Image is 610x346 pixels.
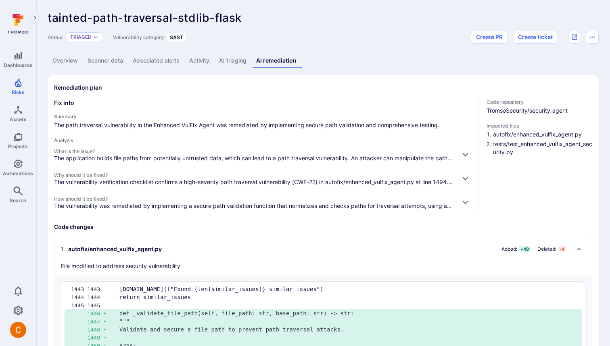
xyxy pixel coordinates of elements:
img: ACg8ocJuq_DPPTkXyD9OlTnVLvDrpObecjcADscmEHLMiTyEnTELew=s96-c [10,322,26,338]
div: Open original issue [568,31,581,44]
li: tests/test_enhanced_vulfix_agent_security.py [493,140,592,156]
span: Why should it be fixed? [54,172,454,178]
li: autofix/enhanced_vulfix_agent.py [493,130,592,138]
pre: [DOMAIN_NAME](f"Found {len(similar_issues)} similar issues") [119,285,575,293]
span: Dashboards [4,62,33,68]
span: TromsoSecurity/security_agent [487,107,592,115]
div: Collapse [54,236,592,277]
button: Triaged [70,34,92,40]
a: Overview [48,53,83,68]
span: Status: [48,34,63,40]
div: 1444 [71,293,87,301]
span: Search [10,197,26,203]
div: 1449 [87,333,103,342]
div: + [103,309,119,317]
div: + [103,317,119,325]
a: AI triaging [214,53,251,68]
h4: Analysis [54,137,472,143]
span: Projects [8,143,28,149]
span: Code repository [487,99,592,105]
span: tainted-path-traversal-stdlib-flask [48,11,242,25]
button: Expand dropdown [93,35,98,40]
span: Vulnerability category: [113,34,165,40]
div: 1445 [87,301,103,309]
button: Expand navigation menu [30,13,40,23]
div: 1448 [87,325,103,333]
div: SAST [167,33,186,42]
span: The path traversal vulnerability in the Enhanced VulFix Agent was remediated by implementing secu... [54,121,472,129]
span: Assets [10,116,27,122]
span: What is the issue? [54,148,454,154]
div: 1447 [87,317,103,325]
button: Options menu [586,31,599,44]
span: Automations [3,170,33,176]
div: 1445 [71,301,87,309]
pre: """ [119,317,575,325]
a: Activity [184,53,214,68]
span: How should it be fixed? [54,196,454,202]
div: Vulnerability tabs [48,53,599,68]
div: 1446 [87,309,103,317]
div: 1443 [71,285,87,293]
a: AI remediation [251,53,301,68]
pre: return similar_issues [119,293,575,301]
button: Create PR [471,31,508,44]
h3: Fix info [54,99,472,107]
p: The application builds file paths from potentially untrusted data, which can lead to a path trave... [54,154,454,162]
span: Impacted files [487,123,592,129]
span: 1 . [61,245,65,253]
div: autofix/enhanced_vulfix_agent.py [61,245,162,253]
p: The vulnerability verification checklist confirms a high-severity path traversal vulnerability (C... [54,178,454,186]
h2: Remediation plan [54,84,102,92]
div: + [103,333,119,342]
button: Create ticket [513,31,558,44]
pre: def _validate_file_path(self, file_path: str, base_path: str) -> str: [119,309,575,317]
a: Scanner data [83,53,128,68]
span: Deleted: [537,246,556,252]
div: Camilo Rivera [10,322,26,338]
div: + [103,325,119,333]
h4: Summary [54,113,472,120]
h3: Code changes [54,223,592,231]
i: Expand navigation menu [32,15,38,21]
span: + 49 [519,246,531,252]
a: Associated alerts [128,53,184,68]
span: Added: [501,246,517,252]
span: - 4 [558,246,566,252]
p: The vulnerability was remediated by implementing a secure path validation function that normalize... [54,202,454,210]
span: Risks [12,89,25,95]
div: 1444 [87,293,103,301]
pre: Validate and secure a file path to prevent path traversal attacks. [119,325,575,333]
p: File modified to address security vulnerability [61,262,180,270]
div: 1443 [87,285,103,293]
